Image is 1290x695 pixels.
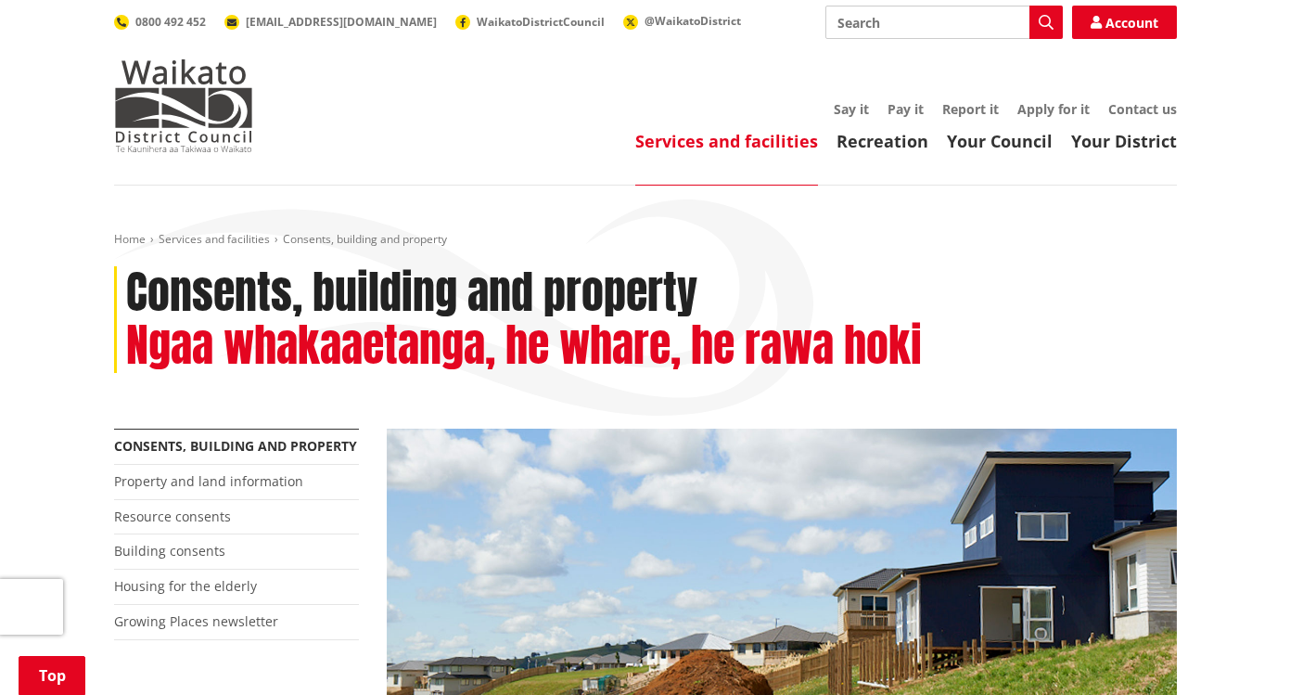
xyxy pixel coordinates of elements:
[114,437,357,455] a: Consents, building and property
[114,231,146,247] a: Home
[114,508,231,525] a: Resource consents
[159,231,270,247] a: Services and facilities
[1017,100,1090,118] a: Apply for it
[825,6,1063,39] input: Search input
[283,231,447,247] span: Consents, building and property
[1108,100,1177,118] a: Contact us
[623,13,741,29] a: @WaikatoDistrict
[635,130,818,152] a: Services and facilities
[114,542,225,560] a: Building consents
[114,59,253,152] img: Waikato District Council - Te Kaunihera aa Takiwaa o Waikato
[888,100,924,118] a: Pay it
[135,14,206,30] span: 0800 492 452
[114,232,1177,248] nav: breadcrumb
[126,266,697,320] h1: Consents, building and property
[1072,6,1177,39] a: Account
[1071,130,1177,152] a: Your District
[114,472,303,490] a: Property and land information
[114,577,257,595] a: Housing for the elderly
[834,100,869,118] a: Say it
[837,130,928,152] a: Recreation
[224,14,437,30] a: [EMAIL_ADDRESS][DOMAIN_NAME]
[114,612,278,630] a: Growing Places newsletter
[477,14,605,30] span: WaikatoDistrictCouncil
[942,100,999,118] a: Report it
[947,130,1053,152] a: Your Council
[126,319,922,373] h2: Ngaa whakaaetanga, he whare, he rawa hoki
[645,13,741,29] span: @WaikatoDistrict
[114,14,206,30] a: 0800 492 452
[19,656,85,695] a: Top
[455,14,605,30] a: WaikatoDistrictCouncil
[246,14,437,30] span: [EMAIL_ADDRESS][DOMAIN_NAME]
